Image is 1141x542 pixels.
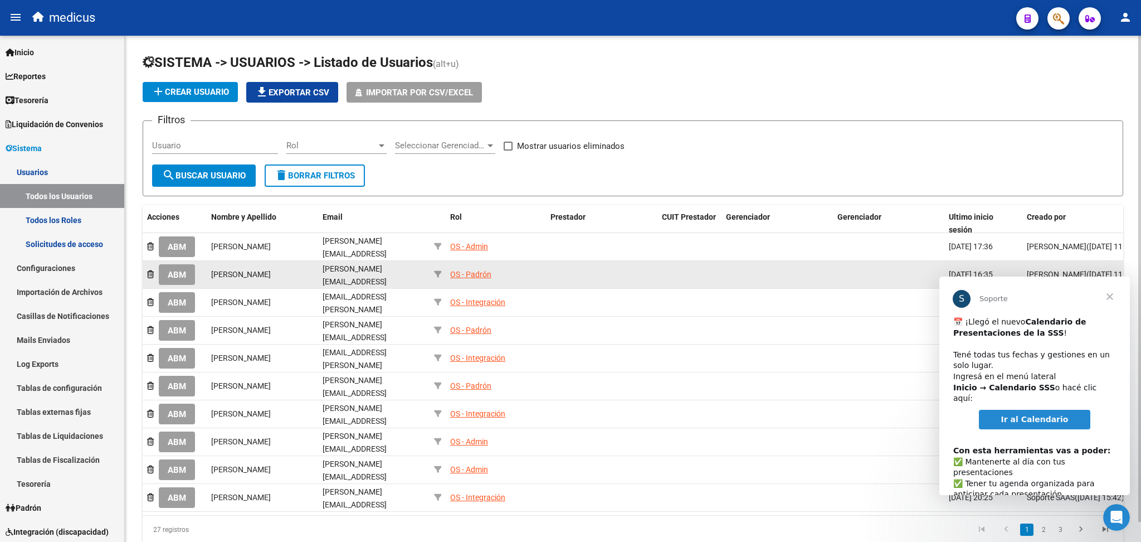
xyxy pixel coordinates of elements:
iframe: Intercom live chat [1103,504,1130,531]
span: ABM [168,298,186,308]
span: [PERSON_NAME] [211,437,271,446]
span: Rol [450,212,462,221]
span: Borrar Filtros [275,171,355,181]
span: Ultimo inicio sesión [949,212,993,234]
button: ABM [159,348,195,369]
span: Importar por CSV/Excel [366,88,473,98]
span: [EMAIL_ADDRESS][PERSON_NAME][DOMAIN_NAME] [323,348,387,383]
datatable-header-cell: Email [318,205,430,242]
button: ABM [159,376,195,396]
button: Importar por CSV/Excel [347,82,482,103]
span: [PERSON_NAME] [211,242,271,251]
button: ABM [159,432,195,452]
button: ABM [159,292,195,313]
a: 2 [1037,524,1050,536]
span: [PERSON_NAME] [211,409,271,418]
span: Email [323,212,343,221]
div: OS - Padrón [450,324,491,337]
span: [PERSON_NAME] [211,493,271,502]
span: [PERSON_NAME] [1027,242,1086,251]
span: ABM [168,270,186,280]
mat-icon: file_download [255,85,269,99]
datatable-header-cell: Gerenciador [833,205,944,242]
h3: Filtros [152,112,191,128]
span: ([DATE] 15:42) [1075,493,1124,502]
button: Buscar Usuario [152,164,256,187]
span: Soporte SAAS [1027,493,1075,502]
span: [EMAIL_ADDRESS][PERSON_NAME][DOMAIN_NAME] [323,292,387,327]
span: [PERSON_NAME] [211,381,271,390]
div: OS - Padrón [450,268,491,281]
span: Seleccionar Gerenciador [395,141,485,151]
span: ABM [168,409,186,419]
span: [PERSON_NAME][EMAIL_ADDRESS][DOMAIN_NAME] [323,459,387,494]
span: Sistema [6,142,42,154]
div: OS - Admin [450,240,488,253]
datatable-header-cell: CUIT Prestador [657,205,721,242]
span: [PERSON_NAME] [211,354,271,362]
span: Prestador [550,212,586,221]
span: [DATE] 16:35 [949,270,993,279]
a: go to first page [971,524,992,536]
div: OS - Integración [450,408,505,420]
span: ABM [168,326,186,336]
button: ABM [159,264,195,285]
span: Exportar CSV [255,88,329,98]
a: go to previous page [996,524,1017,536]
div: OS - Admin [450,463,488,476]
datatable-header-cell: Nombre y Apellido [207,205,318,242]
span: Gerenciador [726,212,770,221]
div: ​✅ Mantenerte al día con tus presentaciones ✅ Tener tu agenda organizada para anticipar cada pres... [14,158,177,300]
span: [DATE] 17:36 [949,242,993,251]
span: ABM [168,381,186,391]
mat-icon: add [152,85,165,98]
span: [PERSON_NAME] [211,298,271,307]
span: ABM [168,242,186,252]
span: ABM [168,465,186,475]
mat-icon: search [162,168,175,182]
datatable-header-cell: Acciones [143,205,207,242]
span: CUIT Prestador [662,212,716,221]
button: ABM [159,320,195,341]
span: ([DATE] 11:08) [1086,242,1136,251]
li: page 3 [1052,520,1069,539]
span: [PERSON_NAME][EMAIL_ADDRESS][PERSON_NAME][DOMAIN_NAME] [323,320,387,367]
li: page 2 [1035,520,1052,539]
span: Liquidación de Convenios [6,118,103,130]
span: medicus [49,6,95,30]
span: SISTEMA -> USUARIOS -> Listado de Usuarios [143,55,433,70]
span: Reportes [6,70,46,83]
span: Mostrar usuarios eliminados [517,139,625,153]
datatable-header-cell: Ultimo inicio sesión [944,205,1022,242]
span: Integración (discapacidad) [6,526,109,538]
span: Crear Usuario [152,87,229,97]
button: Borrar Filtros [265,164,365,187]
span: [PERSON_NAME][EMAIL_ADDRESS][DOMAIN_NAME] [323,432,387,466]
span: Tesorería [6,94,48,107]
button: Crear Usuario [143,82,238,102]
span: Nombre y Apellido [211,212,276,221]
iframe: Intercom live chat mensaje [939,277,1130,495]
span: [PERSON_NAME][EMAIL_ADDRESS][PERSON_NAME][DOMAIN_NAME] [323,264,387,311]
span: [PERSON_NAME] [211,465,271,474]
span: Rol [286,141,377,151]
span: ABM [168,354,186,364]
mat-icon: delete [275,168,288,182]
div: OS - Integración [450,296,505,309]
span: [PERSON_NAME] [211,326,271,335]
span: [PERSON_NAME][EMAIL_ADDRESS][PERSON_NAME][DOMAIN_NAME] [323,487,387,534]
span: (alt+u) [433,59,459,69]
a: 3 [1054,524,1067,536]
button: ABM [159,404,195,424]
span: [PERSON_NAME][EMAIL_ADDRESS][PERSON_NAME][DOMAIN_NAME] [323,236,387,283]
div: OS - Integración [450,352,505,365]
button: ABM [159,487,195,508]
span: [PERSON_NAME][EMAIL_ADDRESS][PERSON_NAME][DOMAIN_NAME] [323,376,387,423]
span: Buscar Usuario [162,171,246,181]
